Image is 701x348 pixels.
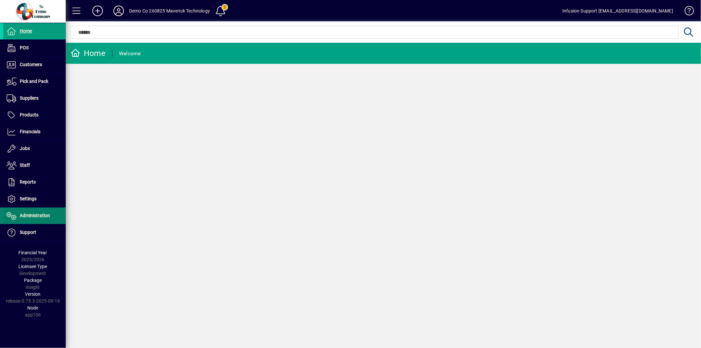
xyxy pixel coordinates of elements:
[20,62,42,67] span: Customers
[119,48,141,59] div: Welcome
[87,5,108,17] button: Add
[20,146,30,151] span: Jobs
[3,191,66,207] a: Settings
[19,264,47,269] span: Licensee Type
[20,112,38,117] span: Products
[24,278,42,283] span: Package
[20,95,38,101] span: Suppliers
[20,162,30,168] span: Staff
[3,174,66,190] a: Reports
[3,140,66,157] a: Jobs
[20,213,50,218] span: Administration
[108,5,129,17] button: Profile
[20,179,36,185] span: Reports
[3,57,66,73] a: Customers
[20,28,32,34] span: Home
[28,305,38,311] span: Node
[20,79,48,84] span: Pick and Pack
[3,157,66,174] a: Staff
[20,45,29,50] span: POS
[3,224,66,241] a: Support
[3,90,66,107] a: Suppliers
[680,1,693,23] a: Knowledge Base
[3,208,66,224] a: Administration
[3,40,66,56] a: POS
[129,6,210,16] div: Demo Co 260825 Maverick Technology
[562,6,673,16] div: Infusion Support [EMAIL_ADDRESS][DOMAIN_NAME]
[71,48,105,59] div: Home
[3,73,66,90] a: Pick and Pack
[19,250,47,255] span: Financial Year
[20,129,40,134] span: Financials
[20,230,36,235] span: Support
[3,124,66,140] a: Financials
[20,196,36,201] span: Settings
[3,107,66,123] a: Products
[25,291,41,297] span: Version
